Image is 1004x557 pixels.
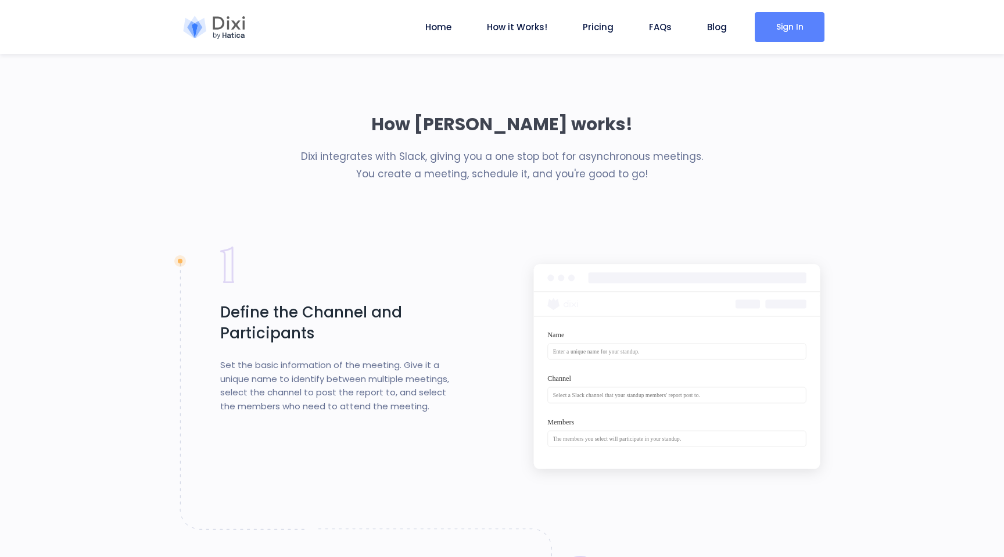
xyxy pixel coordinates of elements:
a: Home [421,20,456,34]
p: Dixi integrates with Slack, giving you a one stop bot for asynchronous meetings. You create a mee... [180,148,824,183]
h3: Define the Channel and Participants [220,302,453,344]
a: Pricing [578,20,618,34]
h2: How [PERSON_NAME] works! [180,110,824,139]
img: number_1 [220,247,234,283]
a: Blog [702,20,732,34]
p: Set the basic information of the meeting. Give it a unique name to identify between multiple meet... [220,358,453,413]
a: How it Works! [482,20,552,34]
a: Sign In [755,12,824,42]
img: how_it_works_1 [511,247,843,492]
a: FAQs [644,20,676,34]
